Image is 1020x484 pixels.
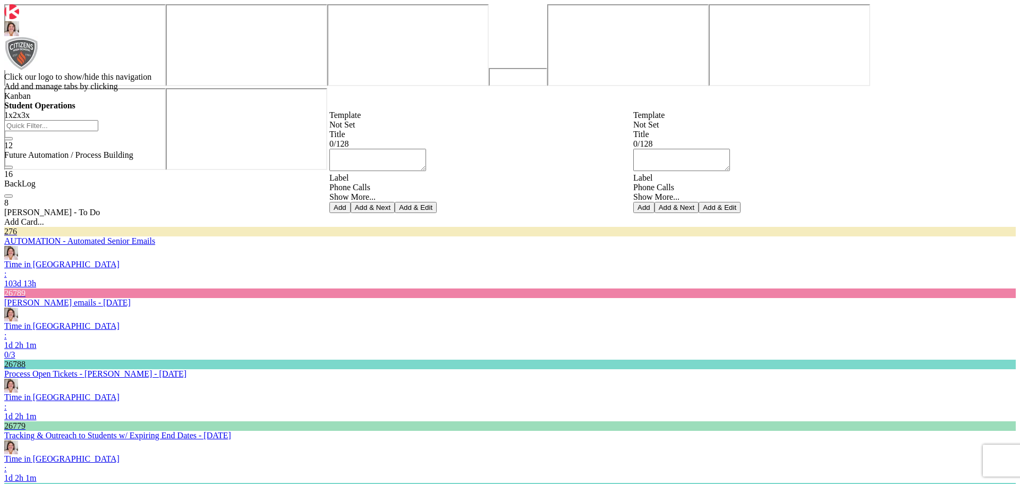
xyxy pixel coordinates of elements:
[4,288,1016,298] div: 26789
[351,202,395,213] button: Add & Next
[4,412,1016,421] div: 1d 2h 1m
[4,82,1016,91] div: Add and manage tabs by clicking
[4,227,1016,236] div: 276
[329,130,345,139] label: Title
[633,192,679,201] a: Show More...
[4,169,13,179] span: 16
[709,4,870,86] iframe: UserGuiding Product Updates
[329,192,376,201] a: Show More...
[4,308,1016,321] div: EW
[4,321,1016,331] div: Time in [GEOGRAPHIC_DATA]
[4,72,1016,82] div: Click our logo to show/hide this navigation
[4,402,6,411] span: :
[4,246,18,260] img: EW
[4,421,1016,431] div: 26779
[329,120,355,129] span: Not Set
[4,360,1016,421] a: 26788Process Open Tickets - [PERSON_NAME] - [DATE]EWTime in [GEOGRAPHIC_DATA]:1d 2h 1m
[633,130,649,139] label: Title
[4,279,1016,288] div: 103d 13h
[329,183,370,192] span: Phone Calls
[21,111,30,120] span: 3x
[4,473,1016,483] div: 1d 2h 1m
[4,369,1016,379] div: Process Open Tickets - [PERSON_NAME] - [DATE]
[4,360,1016,369] div: 26788
[699,202,741,213] button: Add & Edit
[4,198,8,207] span: 8
[4,236,1016,246] div: AUTOMATION - Automated Senior Emails
[654,202,699,213] button: Add & Next
[395,202,437,213] button: Add & Edit
[633,139,741,149] div: 0 / 128
[4,440,18,454] img: EW
[633,120,659,129] span: Not Set
[4,379,1016,393] div: EW
[4,288,1016,308] div: 26789[PERSON_NAME] emails - [DATE]
[4,227,1016,246] div: 276AUTOMATION - Automated Senior Emails
[4,217,44,226] span: Add Card...
[4,260,1016,269] div: Time in [GEOGRAPHIC_DATA]
[4,379,18,393] img: EW
[4,120,98,131] input: Quick Filter...
[4,101,75,110] b: Student Operations
[4,150,133,159] span: Future Automation / Process Building
[13,111,21,120] span: 2x
[4,393,1016,402] div: Time in [GEOGRAPHIC_DATA]
[4,246,1016,260] div: EW
[4,141,13,150] span: 12
[4,179,36,188] span: BackLog
[4,91,31,100] span: Kanban
[4,288,1016,360] a: 26789[PERSON_NAME] emails - [DATE]EWTime in [GEOGRAPHIC_DATA]:1d 2h 1m0/3
[4,208,100,217] span: Emilie - To Do
[4,454,1016,464] div: Time in [GEOGRAPHIC_DATA]
[329,111,361,120] span: Template
[166,88,327,170] iframe: UserGuiding AI Assistant
[4,298,1016,308] div: [PERSON_NAME] emails - [DATE]
[633,183,674,192] span: Phone Calls
[4,341,1016,350] div: 1d 2h 1m
[4,308,18,321] img: EW
[4,360,1016,379] div: 26788Process Open Tickets - [PERSON_NAME] - [DATE]
[4,431,1016,440] div: Tracking & Outreach to Students w/ Expiring End Dates - [DATE]
[329,139,437,149] div: 0 / 128
[4,440,1016,454] div: EW
[329,202,351,213] button: Add
[547,4,709,86] iframe: UserGuiding Knowledge Base
[4,269,6,278] span: :
[4,464,6,473] span: :
[4,331,6,340] span: :
[4,227,1016,288] a: 276AUTOMATION - Automated Senior EmailsEWTime in [GEOGRAPHIC_DATA]:103d 13h
[633,111,665,120] span: Template
[4,111,13,120] span: 1x
[4,350,15,359] span: 0/3
[4,421,1016,483] a: 26779Tracking & Outreach to Students w/ Expiring End Dates - [DATE]EWTime in [GEOGRAPHIC_DATA]:1d...
[633,202,654,213] button: Add
[329,173,348,182] span: Label
[633,173,652,182] span: Label
[4,421,1016,440] div: 26779Tracking & Outreach to Students w/ Expiring End Dates - [DATE]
